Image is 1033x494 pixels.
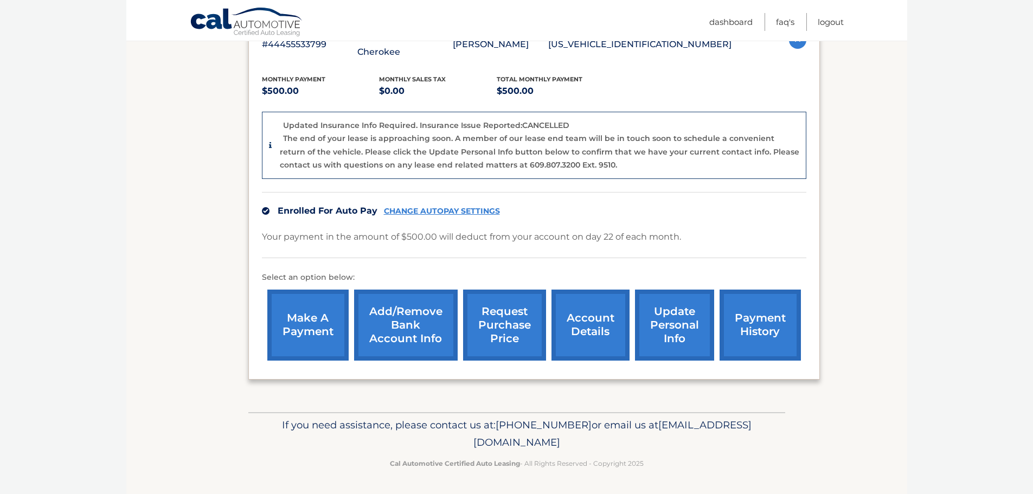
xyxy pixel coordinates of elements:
[267,290,349,361] a: make a payment
[262,207,270,215] img: check.svg
[255,416,778,451] p: If you need assistance, please contact us at: or email us at
[776,13,794,31] a: FAQ's
[283,120,569,130] p: Updated Insurance Info Required. Insurance Issue Reported:CANCELLED
[262,37,357,52] p: #44455533799
[190,7,304,39] a: Cal Automotive
[463,290,546,361] a: request purchase price
[709,13,753,31] a: Dashboard
[357,29,453,60] p: 2023 Jeep Grand Cherokee
[379,75,446,83] span: Monthly sales Tax
[497,84,614,99] p: $500.00
[262,229,681,245] p: Your payment in the amount of $500.00 will deduct from your account on day 22 of each month.
[262,271,806,284] p: Select an option below:
[255,458,778,469] p: - All Rights Reserved - Copyright 2025
[262,75,325,83] span: Monthly Payment
[453,37,548,52] p: [PERSON_NAME]
[262,84,380,99] p: $500.00
[280,133,799,170] p: The end of your lease is approaching soon. A member of our lease end team will be in touch soon t...
[497,75,582,83] span: Total Monthly Payment
[390,459,520,467] strong: Cal Automotive Certified Auto Leasing
[720,290,801,361] a: payment history
[551,290,630,361] a: account details
[548,37,732,52] p: [US_VEHICLE_IDENTIFICATION_NUMBER]
[818,13,844,31] a: Logout
[384,207,500,216] a: CHANGE AUTOPAY SETTINGS
[354,290,458,361] a: Add/Remove bank account info
[635,290,714,361] a: update personal info
[379,84,497,99] p: $0.00
[278,206,377,216] span: Enrolled For Auto Pay
[496,419,592,431] span: [PHONE_NUMBER]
